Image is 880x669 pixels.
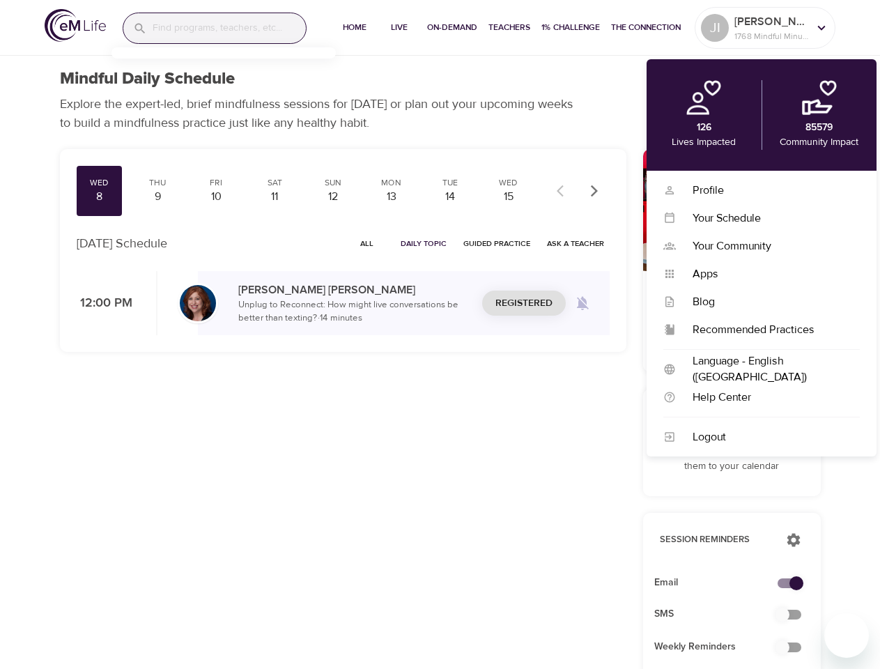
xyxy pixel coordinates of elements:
div: 11 [257,189,292,205]
div: JI [701,14,729,42]
span: Weekly Reminders [654,640,787,654]
img: Elaine_Smookler-min.jpg [180,285,216,321]
div: Mon [374,177,409,189]
p: [PERSON_NAME] [734,13,808,30]
div: Help Center [676,390,860,406]
span: All [350,237,384,250]
span: Daily Topic [401,237,447,250]
div: Wed [82,177,117,189]
div: Apps [676,266,860,282]
span: Guided Practice [463,237,530,250]
div: 13 [374,189,409,205]
p: Community Impact [780,135,858,150]
button: Guided Practice [458,233,536,254]
div: Language - English ([GEOGRAPHIC_DATA]) [676,353,860,385]
p: [DATE] Schedule [77,234,167,253]
div: Sat [257,177,292,189]
span: Registered [495,295,553,312]
p: 12:00 PM [77,294,132,313]
div: Recommended Practices [676,322,860,338]
div: 12 [316,189,350,205]
p: Lives Impacted [672,135,736,150]
span: On-Demand [427,20,477,35]
span: SMS [654,607,787,622]
p: 126 [697,121,711,135]
div: Profile [676,183,860,199]
div: Blog [676,294,860,310]
button: Ask a Teacher [541,233,610,254]
div: Fri [199,177,233,189]
div: Sun [316,177,350,189]
span: Home [338,20,371,35]
span: Remind me when a class goes live every Wednesday at 12:00 PM [566,286,599,320]
span: 1% Challenge [541,20,600,35]
button: Registered [482,291,566,316]
img: community.png [802,80,837,115]
p: Register for sessions to add them to your calendar [660,445,804,474]
h1: Mindful Daily Schedule [60,69,235,89]
button: All [345,233,389,254]
div: Your Schedule [676,210,860,226]
img: personal.png [686,80,721,115]
iframe: Button to launch messaging window [824,613,869,658]
p: [PERSON_NAME] [PERSON_NAME] [238,282,471,298]
p: Unplug to Reconnect: How might live conversations be better than texting? · 14 minutes [238,298,471,325]
div: Tue [433,177,468,189]
span: Teachers [488,20,530,35]
div: 14 [433,189,468,205]
div: 15 [491,189,526,205]
img: logo [45,9,106,42]
span: Email [654,576,787,590]
button: Daily Topic [395,233,452,254]
span: The Connection [611,20,681,35]
div: 8 [82,189,117,205]
span: Live [383,20,416,35]
div: Wed [491,177,526,189]
div: Logout [676,429,860,445]
p: 85579 [805,121,833,135]
div: 9 [140,189,175,205]
span: Ask a Teacher [547,237,604,250]
p: 1768 Mindful Minutes [734,30,808,43]
p: Session Reminders [660,533,772,547]
input: Find programs, teachers, etc... [153,13,306,43]
p: Explore the expert-led, brief mindfulness sessions for [DATE] or plan out your upcoming weeks to ... [60,95,582,132]
div: Your Community [676,238,860,254]
div: 10 [199,189,233,205]
div: Thu [140,177,175,189]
